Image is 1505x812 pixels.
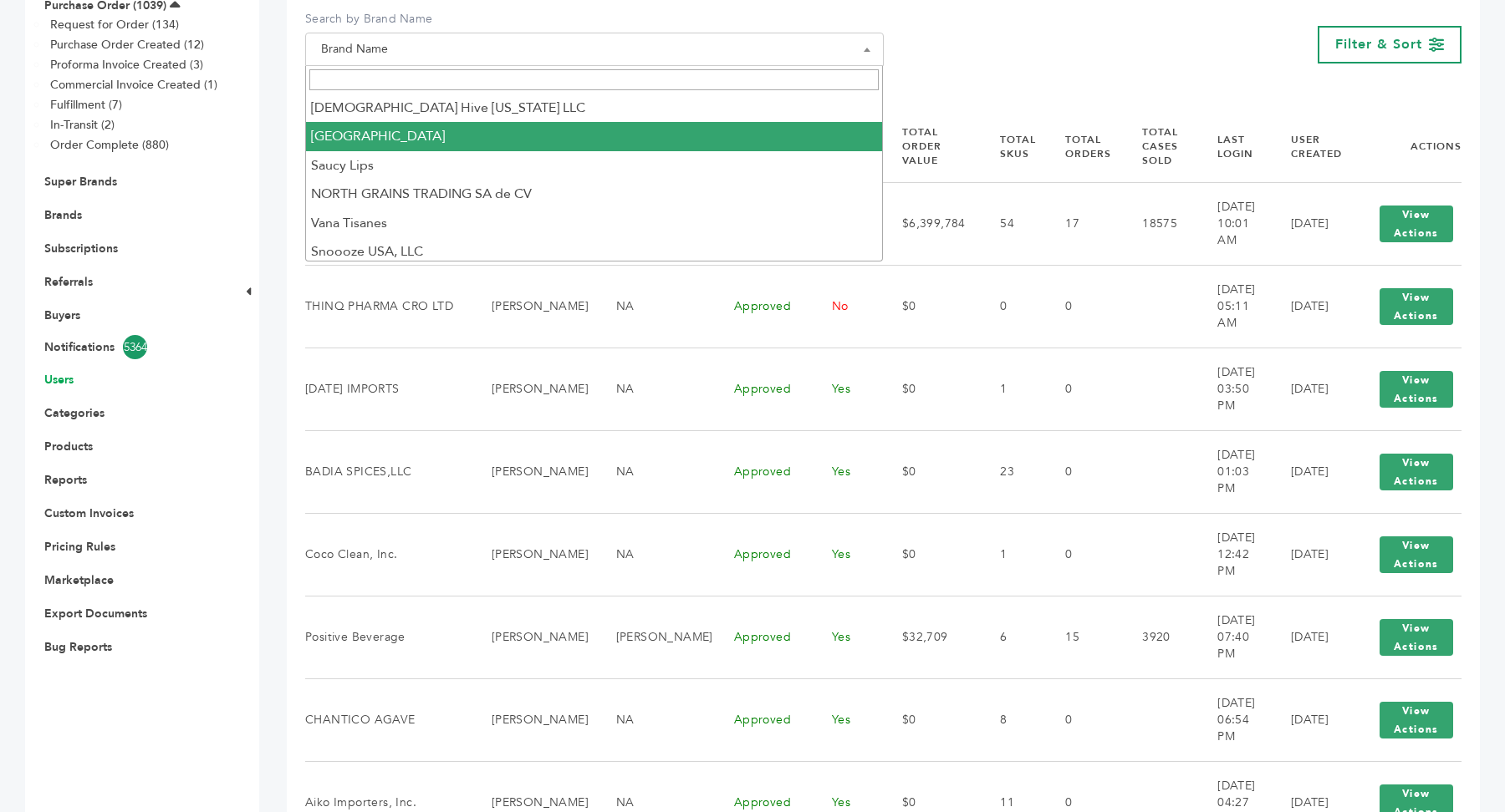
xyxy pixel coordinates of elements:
[1044,348,1121,430] td: 0
[305,11,884,28] label: Search by Brand Name
[713,596,811,678] td: Approved
[1044,182,1121,265] td: 17
[979,111,1044,182] th: Total SKUs
[44,372,74,388] a: Users
[881,265,980,348] td: $0
[305,265,471,348] td: THINQ PHARMA CRO LTD
[44,572,114,588] a: Marketplace
[1196,513,1270,596] td: [DATE] 12:42 PM
[1270,265,1350,348] td: [DATE]
[44,472,87,488] a: Reports
[50,57,203,73] a: Proforma Invoice Created (3)
[811,678,881,761] td: Yes
[50,37,204,53] a: Purchase Order Created (12)
[306,237,883,266] li: Snoooze USA, LLC
[44,606,147,622] a: Export Documents
[811,348,881,430] td: Yes
[305,596,471,678] td: Positive Beverage
[979,513,1044,596] td: 1
[50,97,122,113] a: Fulfillment (7)
[44,539,115,555] a: Pricing Rules
[44,505,134,521] a: Custom Invoices
[595,596,713,678] td: [PERSON_NAME]
[713,348,811,430] td: Approved
[881,430,980,513] td: $0
[1121,596,1196,678] td: 3920
[595,678,713,761] td: NA
[471,678,595,761] td: [PERSON_NAME]
[44,274,93,290] a: Referrals
[44,335,215,359] a: Notifications5364
[44,439,93,454] a: Products
[595,265,713,348] td: NA
[1270,678,1350,761] td: [DATE]
[1121,182,1196,265] td: 18575
[1044,678,1121,761] td: 0
[50,117,115,133] a: In-Transit (2)
[1196,430,1270,513] td: [DATE] 01:03 PM
[1044,513,1121,596] td: 0
[44,207,82,223] a: Brands
[471,348,595,430] td: [PERSON_NAME]
[979,348,1044,430] td: 1
[881,596,980,678] td: $32,709
[881,678,980,761] td: $0
[471,265,595,348] td: [PERSON_NAME]
[1196,348,1270,430] td: [DATE] 03:50 PM
[1044,596,1121,678] td: 15
[1270,430,1350,513] td: [DATE]
[1270,111,1350,182] th: User Created
[1196,596,1270,678] td: [DATE] 07:40 PM
[713,430,811,513] td: Approved
[1044,430,1121,513] td: 0
[306,151,883,180] li: Saucy Lips
[1196,182,1270,265] td: [DATE] 10:01 AM
[306,209,883,237] li: Vana Tisanes
[1380,702,1453,738] button: View Actions
[1380,454,1453,490] button: View Actions
[979,182,1044,265] td: 54
[881,182,980,265] td: $6,399,784
[979,678,1044,761] td: 8
[881,111,980,182] th: Total Order Value
[881,513,980,596] td: $0
[123,335,147,359] span: 5364
[471,430,595,513] td: [PERSON_NAME]
[713,265,811,348] td: Approved
[1270,182,1350,265] td: [DATE]
[471,596,595,678] td: [PERSON_NAME]
[50,17,179,33] a: Request for Order (134)
[1044,265,1121,348] td: 0
[305,33,884,66] span: Brand Name
[44,174,117,190] a: Super Brands
[50,77,217,93] a: Commercial Invoice Created (1)
[44,241,118,256] a: Subscriptions
[306,122,883,150] li: [GEOGRAPHIC_DATA]
[595,430,713,513] td: NA
[979,596,1044,678] td: 6
[811,596,881,678] td: Yes
[1335,35,1422,53] span: Filter & Sort
[50,137,169,153] a: Order Complete (880)
[306,94,883,122] li: [DEMOGRAPHIC_DATA] Hive [US_STATE] LLC
[595,513,713,596] td: NA
[305,513,471,596] td: Coco Clean, Inc.
[1380,371,1453,408] button: View Actions
[713,513,811,596] td: Approved
[1196,678,1270,761] td: [DATE] 06:54 PM
[1270,596,1350,678] td: [DATE]
[44,307,80,323] a: Buyers
[1380,619,1453,656] button: View Actions
[881,348,980,430] td: $0
[305,348,471,430] td: [DATE] IMPORTS
[471,513,595,596] td: [PERSON_NAME]
[1380,206,1453,242] button: View Actions
[595,348,713,430] td: NA
[1270,348,1350,430] td: [DATE]
[1350,111,1462,182] th: Actions
[314,38,875,61] span: Brand Name
[979,265,1044,348] td: 0
[1380,288,1453,325] button: View Actions
[44,639,112,655] a: Bug Reports
[306,180,883,208] li: NORTH GRAINS TRADING SA de CV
